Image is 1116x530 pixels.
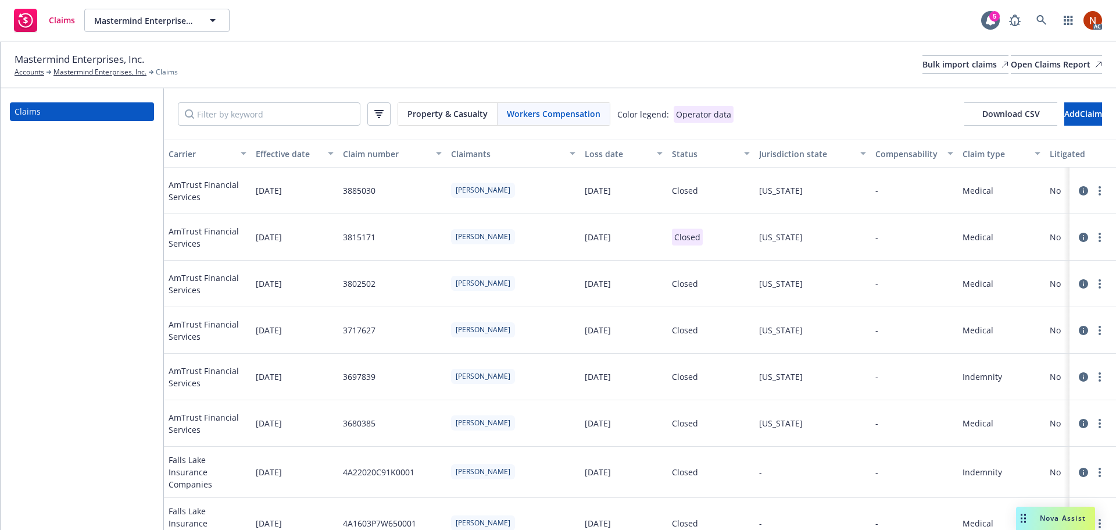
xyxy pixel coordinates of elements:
[343,371,375,383] div: 3697839
[922,55,1008,74] a: Bulk import claims
[667,140,754,168] button: Status
[672,417,698,429] div: Closed
[585,371,611,383] div: [DATE]
[456,371,510,382] span: [PERSON_NAME]
[15,102,41,121] div: Claims
[156,67,178,77] span: Claims
[672,229,703,246] p: Closed
[343,466,414,478] div: 4A22020C91K0001
[169,365,246,389] span: AmTrust Financial Services
[507,108,600,120] span: Workers Compensation
[1011,56,1102,73] div: Open Claims Report
[169,148,234,160] div: Carrier
[672,148,737,160] div: Status
[256,231,282,243] span: [DATE]
[875,517,878,529] div: -
[1050,231,1061,243] div: No
[617,108,669,120] div: Color legend:
[674,106,734,123] div: Operator data
[875,417,878,429] div: -
[1050,371,1061,383] div: No
[15,67,44,77] a: Accounts
[585,231,611,243] div: [DATE]
[1093,417,1107,431] a: more
[343,278,375,290] div: 3802502
[1011,55,1102,74] a: Open Claims Report
[1064,102,1102,126] button: AddClaim
[1083,11,1102,30] img: photo
[585,278,611,290] div: [DATE]
[754,140,871,168] button: Jurisdiction state
[343,184,375,197] div: 3885030
[963,278,993,290] div: Medical
[759,184,803,197] div: [US_STATE]
[875,231,878,243] div: -
[256,184,282,197] span: [DATE]
[1050,417,1061,429] div: No
[871,140,958,168] button: Compensability
[1030,9,1053,32] a: Search
[169,179,246,203] span: AmTrust Financial Services
[446,140,580,168] button: Claimants
[343,231,375,243] div: 3815171
[672,278,698,290] div: Closed
[964,102,1057,126] button: Download CSV
[580,140,667,168] button: Loss date
[875,371,878,383] div: -
[49,16,75,25] span: Claims
[1093,323,1107,337] a: more
[1050,324,1061,336] div: No
[1093,277,1107,291] a: more
[94,15,195,27] span: Mastermind Enterprises, Inc.
[407,108,488,120] span: Property & Casualty
[672,466,698,478] div: Closed
[963,148,1028,160] div: Claim type
[672,184,698,197] div: Closed
[15,52,144,67] span: Mastermind Enterprises, Inc.
[585,466,611,478] div: [DATE]
[1093,184,1107,198] a: more
[963,184,993,197] div: Medical
[585,324,611,336] div: [DATE]
[585,417,611,429] div: [DATE]
[456,185,510,195] span: [PERSON_NAME]
[672,324,698,336] div: Closed
[759,148,853,160] div: Jurisdiction state
[1003,9,1026,32] a: Report a Bug
[53,67,146,77] a: Mastermind Enterprises, Inc.
[982,108,1040,119] span: Download CSV
[343,324,375,336] div: 3717627
[1050,278,1061,290] div: No
[1050,184,1061,197] div: No
[585,148,650,160] div: Loss date
[456,325,510,335] span: [PERSON_NAME]
[343,148,429,160] div: Claim number
[84,9,230,32] button: Mastermind Enterprises, Inc.
[169,225,246,250] span: AmTrust Financial Services
[251,140,338,168] button: Effective date
[1050,148,1115,160] div: Litigated
[759,417,803,429] div: [US_STATE]
[456,278,510,289] span: [PERSON_NAME]
[875,324,878,336] div: -
[343,417,375,429] div: 3680385
[875,184,878,197] div: -
[456,518,510,528] span: [PERSON_NAME]
[169,318,246,343] span: AmTrust Financial Services
[1057,9,1080,32] a: Switch app
[256,371,282,383] span: [DATE]
[963,417,993,429] div: Medical
[169,454,246,490] span: Falls Lake Insurance Companies
[1093,230,1107,244] a: more
[875,148,940,160] div: Compensability
[963,517,993,529] div: Medical
[759,278,803,290] div: [US_STATE]
[958,140,1045,168] button: Claim type
[672,517,698,529] div: Closed
[456,232,510,242] span: [PERSON_NAME]
[963,466,1002,478] div: Indemnity
[256,417,282,429] span: [DATE]
[963,231,993,243] div: Medical
[989,11,1000,22] div: 5
[585,184,611,197] div: [DATE]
